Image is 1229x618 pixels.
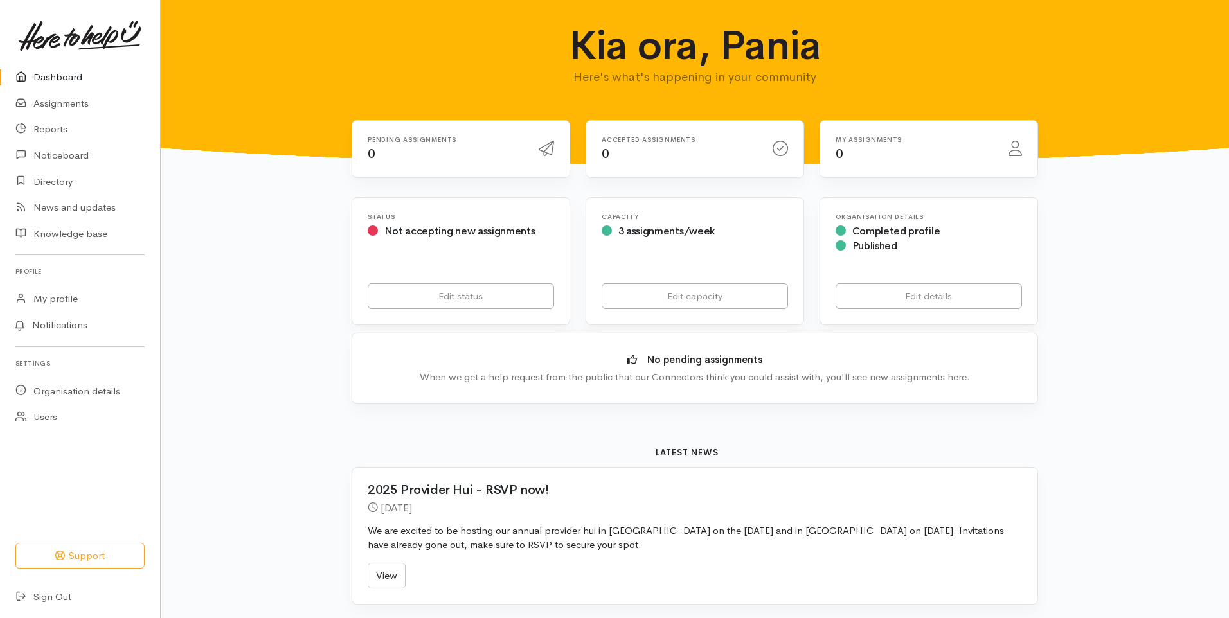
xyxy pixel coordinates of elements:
[381,501,412,515] time: [DATE]
[836,283,1022,310] a: Edit details
[836,136,993,143] h6: My assignments
[852,224,940,238] span: Completed profile
[368,563,406,589] a: View
[368,524,1022,552] p: We are excited to be hosting our annual provider hui in [GEOGRAPHIC_DATA] on the [DATE] and in [G...
[368,283,554,310] a: Edit status
[602,136,757,143] h6: Accepted assignments
[368,483,1007,497] h2: 2025 Provider Hui - RSVP now!
[444,68,947,86] p: Here's what's happening in your community
[368,146,375,162] span: 0
[602,146,609,162] span: 0
[384,224,535,238] span: Not accepting new assignments
[372,370,1018,385] div: When we get a help request from the public that our Connectors think you could assist with, you'l...
[15,355,145,372] h6: Settings
[836,146,843,162] span: 0
[836,213,1022,220] h6: Organisation Details
[15,263,145,280] h6: Profile
[618,224,715,238] span: 3 assignments/week
[852,239,897,252] span: Published
[647,353,762,366] b: No pending assignments
[368,213,554,220] h6: Status
[602,283,788,310] a: Edit capacity
[15,543,145,569] button: Support
[602,213,788,220] h6: Capacity
[656,447,719,458] b: Latest news
[444,23,947,68] h1: Kia ora, Pania
[368,136,523,143] h6: Pending assignments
